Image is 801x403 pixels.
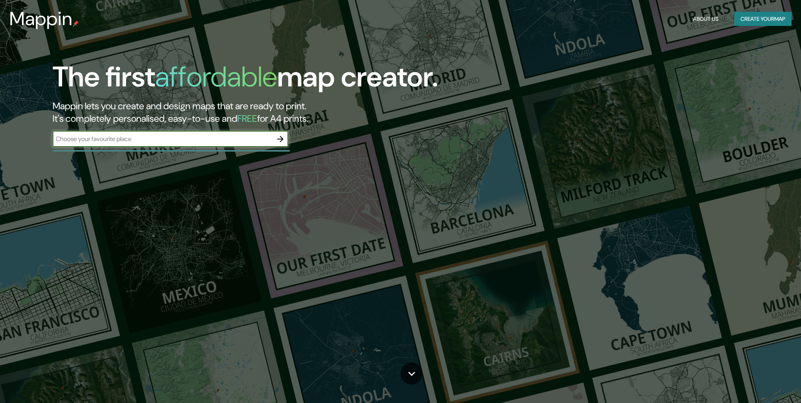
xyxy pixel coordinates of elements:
h1: The first map creator. [53,60,438,100]
input: Choose your favourite place [53,134,272,143]
button: Create yourmap [734,12,792,26]
h2: Mappin lets you create and design maps that are ready to print. It's completely personalised, eas... [53,100,453,125]
h5: FREE [237,112,257,125]
button: About Us [690,12,722,26]
h3: Mappin [9,8,73,30]
h1: affordable [155,59,277,95]
img: mappin-pin [73,20,79,27]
